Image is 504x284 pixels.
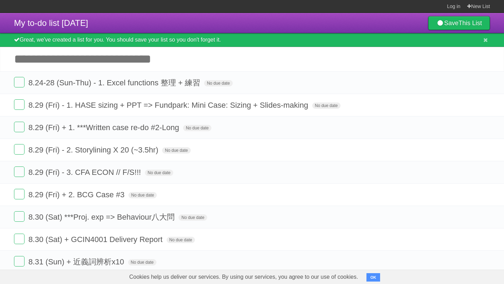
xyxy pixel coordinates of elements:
[28,101,310,109] span: 8.29 (Fri) - 1. HASE sizing + PPT => Fundpark: Mini Case: Sizing + Slides-making
[167,237,195,243] span: No due date
[178,214,207,221] span: No due date
[28,145,160,154] span: 8.29 (Fri) - 2. Storylining X 20 (~3.5hr)
[14,99,24,110] label: Done
[28,123,181,132] span: 8.29 (Fri) + 1. ***Written case re-do #2-Long
[28,213,176,221] span: 8.30 (Sat) ***Proj. exp => Behaviour八大問
[14,256,24,267] label: Done
[14,144,24,155] label: Done
[14,77,24,87] label: Done
[204,80,232,86] span: No due date
[14,234,24,244] label: Done
[28,190,126,199] span: 8.29 (Fri) + 2. BCG Case #3
[14,166,24,177] label: Done
[162,147,190,154] span: No due date
[366,273,380,282] button: OK
[28,257,126,266] span: 8.31 (Sun) + 近義詞辨析x10
[14,189,24,199] label: Done
[14,122,24,132] label: Done
[128,259,156,265] span: No due date
[183,125,211,131] span: No due date
[28,78,202,87] span: 8.24-28 (Sun-Thu) - 1. Excel functions 整理 + 練習
[28,235,164,244] span: 8.30 (Sat) + GCIN4001 Delivery Report
[458,20,482,27] b: This List
[14,211,24,222] label: Done
[428,16,490,30] a: SaveThis List
[312,102,341,109] span: No due date
[122,270,365,284] span: Cookies help us deliver our services. By using our services, you agree to our use of cookies.
[145,170,173,176] span: No due date
[28,168,143,177] span: 8.29 (Fri) - 3. CFA ECON // F/S!!!
[128,192,157,198] span: No due date
[14,18,88,28] span: My to-do list [DATE]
